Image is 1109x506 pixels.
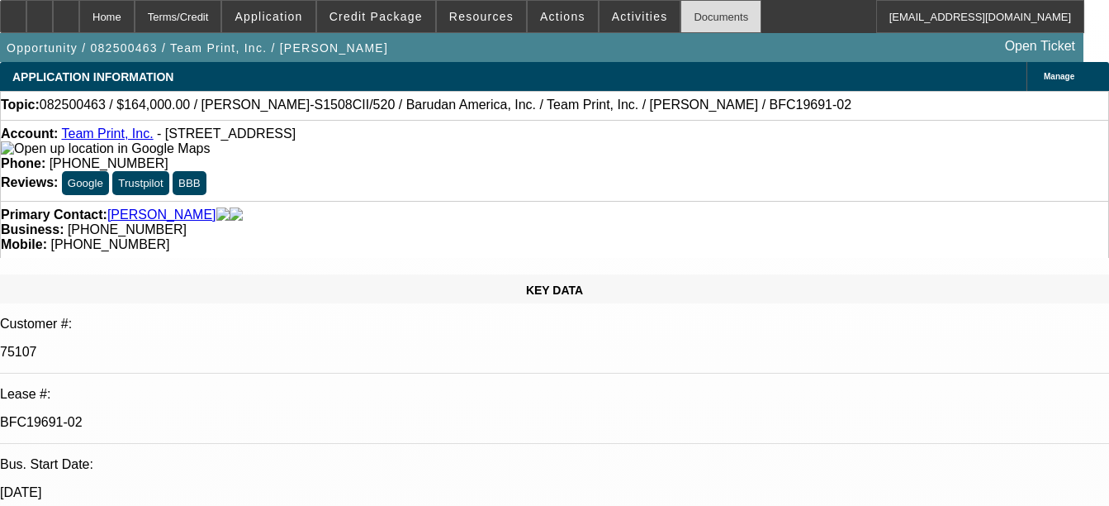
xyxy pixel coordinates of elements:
[222,1,315,32] button: Application
[1,141,210,156] img: Open up location in Google Maps
[173,171,206,195] button: BBB
[1,208,107,222] strong: Primary Contact:
[112,171,168,195] button: Trustpilot
[1044,72,1074,81] span: Manage
[317,1,435,32] button: Credit Package
[612,10,668,23] span: Activities
[528,1,598,32] button: Actions
[216,208,230,222] img: facebook-icon.png
[157,126,296,141] span: - [STREET_ADDRESS]
[540,10,585,23] span: Actions
[437,1,526,32] button: Resources
[50,156,168,170] span: [PHONE_NUMBER]
[998,32,1082,60] a: Open Ticket
[62,171,109,195] button: Google
[7,41,388,55] span: Opportunity / 082500463 / Team Print, Inc. / [PERSON_NAME]
[1,237,47,251] strong: Mobile:
[1,98,40,112] strong: Topic:
[68,222,187,236] span: [PHONE_NUMBER]
[1,222,64,236] strong: Business:
[1,141,210,155] a: View Google Maps
[235,10,302,23] span: Application
[50,237,169,251] span: [PHONE_NUMBER]
[230,208,243,222] img: linkedin-icon.png
[329,10,423,23] span: Credit Package
[526,284,583,297] span: KEY DATA
[1,175,58,189] strong: Reviews:
[1,156,45,170] strong: Phone:
[12,70,173,84] span: APPLICATION INFORMATION
[40,98,851,112] span: 082500463 / $164,000.00 / [PERSON_NAME]-S1508CII/520 / Barudan America, Inc. / Team Print, Inc. /...
[107,208,216,222] a: [PERSON_NAME]
[1,126,58,141] strong: Account:
[600,1,680,32] button: Activities
[449,10,514,23] span: Resources
[61,126,153,141] a: Team Print, Inc.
